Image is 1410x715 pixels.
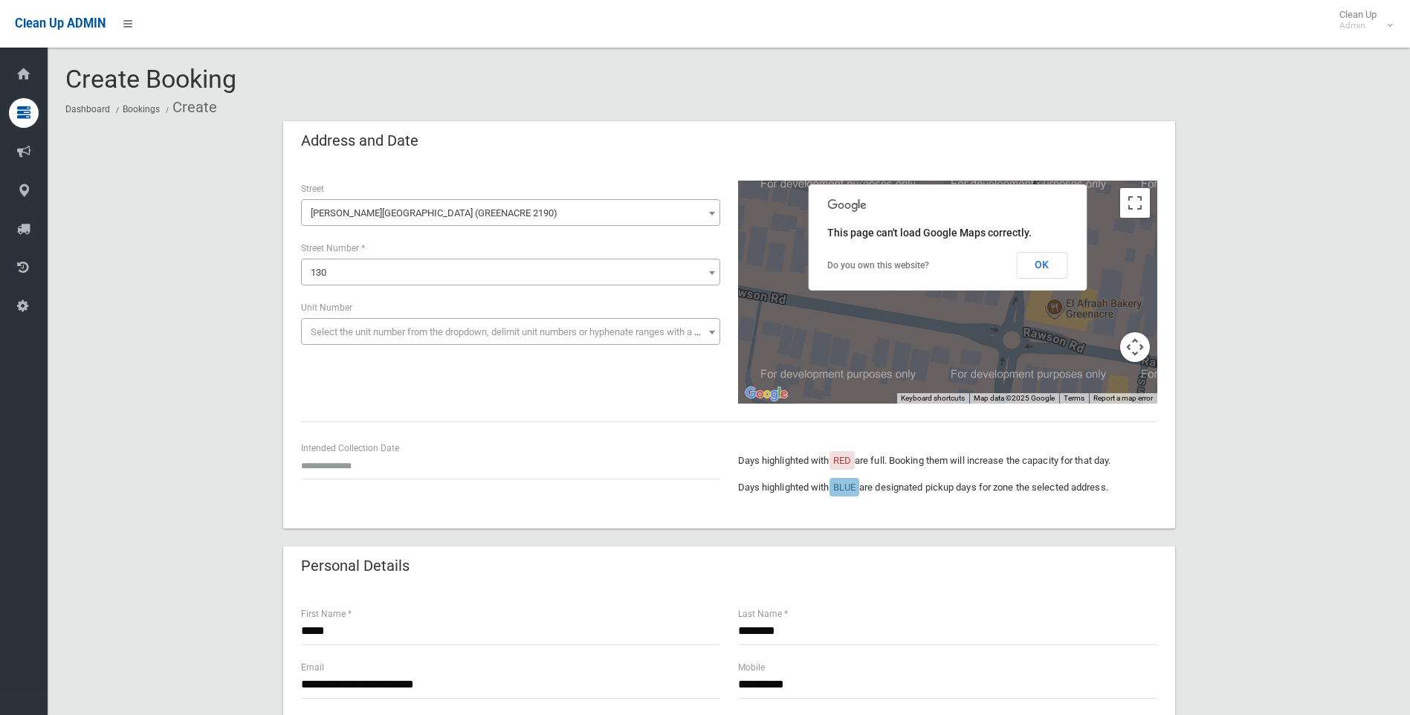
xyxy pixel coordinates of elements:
[974,394,1055,402] span: Map data ©2025 Google
[301,199,720,226] span: Rawson Road (GREENACRE 2190)
[65,104,110,114] a: Dashboard
[1120,188,1150,218] button: Toggle fullscreen view
[305,203,717,224] span: Rawson Road (GREENACRE 2190)
[1093,394,1153,402] a: Report a map error
[742,384,791,404] a: Open this area in Google Maps (opens a new window)
[738,452,1157,470] p: Days highlighted with are full. Booking them will increase the capacity for that day.
[1332,9,1391,31] span: Clean Up
[311,267,326,278] span: 130
[162,94,217,121] li: Create
[833,455,851,466] span: RED
[738,479,1157,496] p: Days highlighted with are designated pickup days for zone the selected address.
[65,64,236,94] span: Create Booking
[123,104,160,114] a: Bookings
[1120,332,1150,362] button: Map camera controls
[827,227,1032,239] span: This page can't load Google Maps correctly.
[1339,20,1377,31] small: Admin
[311,326,726,337] span: Select the unit number from the dropdown, delimit unit numbers or hyphenate ranges with a comma
[827,260,929,271] a: Do you own this website?
[283,126,436,155] header: Address and Date
[1016,252,1067,279] button: OK
[283,551,427,580] header: Personal Details
[301,259,720,285] span: 130
[15,16,106,30] span: Clean Up ADMIN
[1064,394,1084,402] a: Terms (opens in new tab)
[833,482,856,493] span: BLUE
[742,384,791,404] img: Google
[901,393,965,404] button: Keyboard shortcuts
[305,262,717,283] span: 130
